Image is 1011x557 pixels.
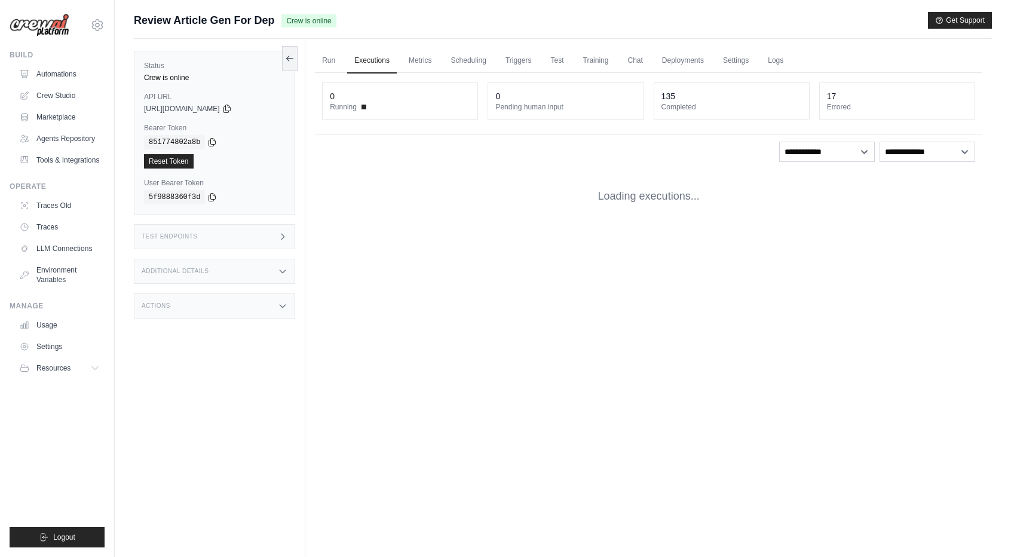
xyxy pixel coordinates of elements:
a: Executions [347,48,397,74]
div: 135 [661,90,675,102]
h3: Actions [142,302,170,310]
div: Loading executions... [315,169,982,224]
label: User Bearer Token [144,178,285,188]
button: Logout [10,527,105,547]
a: Training [576,48,616,74]
label: API URL [144,92,285,102]
code: 851774802a8b [144,135,205,149]
code: 5f9888360f3d [144,190,205,204]
span: [URL][DOMAIN_NAME] [144,104,220,114]
a: Reset Token [144,154,194,169]
a: LLM Connections [14,239,105,258]
button: Get Support [928,12,992,29]
span: Crew is online [281,14,336,27]
div: 0 [495,90,500,102]
button: Resources [14,359,105,378]
a: Traces Old [14,196,105,215]
a: Scheduling [444,48,494,74]
a: Chat [620,48,650,74]
a: Automations [14,65,105,84]
a: Triggers [498,48,539,74]
a: Environment Variables [14,261,105,289]
dt: Pending human input [495,102,636,112]
a: Settings [716,48,756,74]
a: Marketplace [14,108,105,127]
a: Test [544,48,571,74]
label: Bearer Token [144,123,285,133]
a: Run [315,48,342,74]
dt: Completed [661,102,802,112]
a: Usage [14,316,105,335]
div: Operate [10,182,105,191]
a: Tools & Integrations [14,151,105,170]
h3: Test Endpoints [142,233,198,240]
dt: Errored [827,102,967,112]
div: Build [10,50,105,60]
div: Manage [10,301,105,311]
a: Settings [14,337,105,356]
span: Resources [36,363,71,373]
a: Logs [761,48,791,74]
span: Logout [53,532,75,542]
img: Logo [10,14,69,37]
a: Agents Repository [14,129,105,148]
div: Crew is online [144,73,285,82]
label: Status [144,61,285,71]
a: Crew Studio [14,86,105,105]
a: Deployments [655,48,711,74]
span: Running [330,102,357,112]
a: Traces [14,218,105,237]
h3: Additional Details [142,268,209,275]
a: Metrics [402,48,439,74]
span: Review Article Gen For Dep [134,12,274,29]
div: 17 [827,90,837,102]
div: 0 [330,90,335,102]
